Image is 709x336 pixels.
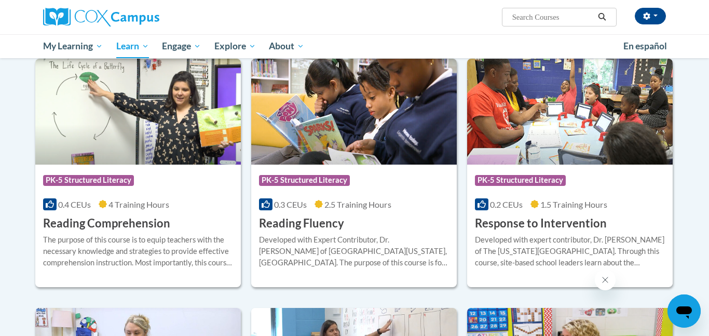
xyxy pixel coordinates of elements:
[635,8,666,24] button: Account Settings
[259,216,344,232] h3: Reading Fluency
[6,7,84,16] span: Hi. How can we help?
[208,34,263,58] a: Explore
[259,234,449,268] div: Developed with Expert Contributor, Dr. [PERSON_NAME] of [GEOGRAPHIC_DATA][US_STATE], [GEOGRAPHIC_...
[324,199,391,209] span: 2.5 Training Hours
[108,199,169,209] span: 4 Training Hours
[43,216,170,232] h3: Reading Comprehension
[467,59,673,287] a: Course LogoPK-5 Structured Literacy0.2 CEUs1.5 Training Hours Response to InterventionDeveloped w...
[490,199,523,209] span: 0.2 CEUs
[667,294,701,328] iframe: Button to launch messaging window
[274,199,307,209] span: 0.3 CEUs
[617,35,674,57] a: En español
[475,234,665,268] div: Developed with expert contributor, Dr. [PERSON_NAME] of The [US_STATE][GEOGRAPHIC_DATA]. Through ...
[43,234,233,268] div: The purpose of this course is to equip teachers with the necessary knowledge and strategies to pr...
[35,59,241,165] img: Course Logo
[43,8,240,26] a: Cox Campus
[595,270,616,290] iframe: Close message
[251,59,457,165] img: Course Logo
[35,59,241,287] a: Course LogoPK-5 Structured Literacy0.4 CEUs4 Training Hours Reading ComprehensionThe purpose of t...
[43,175,134,185] span: PK-5 Structured Literacy
[594,11,610,23] button: Search
[58,199,91,209] span: 0.4 CEUs
[43,8,159,26] img: Cox Campus
[467,59,673,165] img: Course Logo
[28,34,681,58] div: Main menu
[116,40,149,52] span: Learn
[43,40,103,52] span: My Learning
[251,59,457,287] a: Course LogoPK-5 Structured Literacy0.3 CEUs2.5 Training Hours Reading FluencyDeveloped with Exper...
[511,11,594,23] input: Search Courses
[540,199,607,209] span: 1.5 Training Hours
[162,40,201,52] span: Engage
[259,175,350,185] span: PK-5 Structured Literacy
[155,34,208,58] a: Engage
[623,41,667,51] span: En español
[214,40,256,52] span: Explore
[263,34,311,58] a: About
[475,175,566,185] span: PK-5 Structured Literacy
[475,216,607,232] h3: Response to Intervention
[110,34,156,58] a: Learn
[269,40,304,52] span: About
[36,34,110,58] a: My Learning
